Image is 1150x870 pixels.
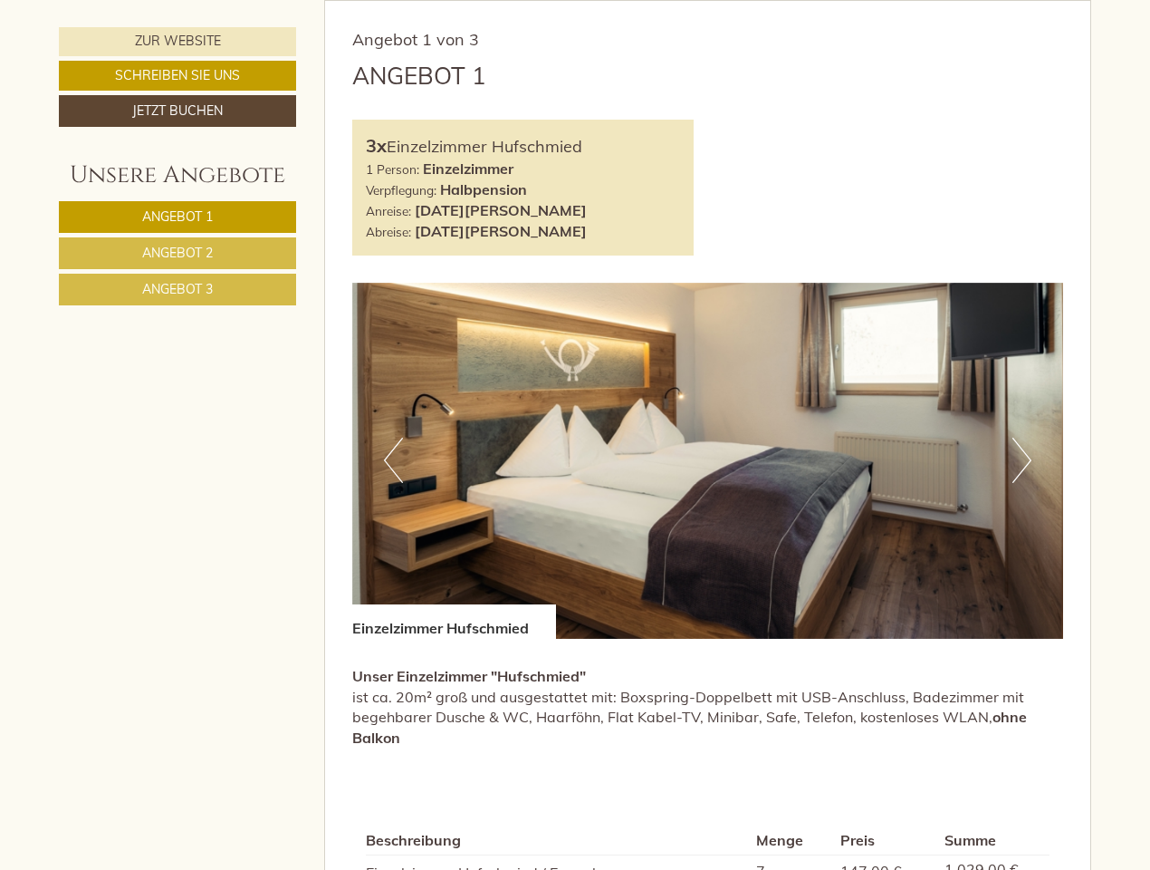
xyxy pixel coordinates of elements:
th: Preis [833,826,937,855]
b: 3x [366,134,387,157]
button: Previous [384,438,403,483]
button: Next [1012,438,1031,483]
p: ist ca. 20m² groß und ausgestattet mit: Boxspring-Doppelbett mit USB-Anschluss, Badezimmer mit be... [352,666,1064,749]
small: 1 Person: [366,161,419,177]
small: Verpflegung: [366,182,436,198]
span: Angebot 1 [142,208,213,225]
b: Einzelzimmer [423,159,513,178]
small: Abreise: [366,224,411,239]
span: Angebot 1 von 3 [352,29,479,50]
div: Einzelzimmer Hufschmied [352,604,556,639]
a: Jetzt buchen [59,95,296,127]
th: Beschreibung [366,826,749,855]
th: Summe [937,826,1049,855]
a: Zur Website [59,27,296,56]
b: Halbpension [440,180,527,198]
small: Anreise: [366,203,411,218]
img: image [352,283,1064,639]
span: Angebot 3 [142,281,213,297]
b: [DATE][PERSON_NAME] [415,201,587,219]
span: Angebot 2 [142,245,213,261]
div: Einzelzimmer Hufschmied [366,133,681,159]
th: Menge [749,826,833,855]
div: Angebot 1 [352,59,486,92]
div: Unsere Angebote [59,159,296,192]
strong: Unser Einzelzimmer "Hufschmied" [352,667,586,685]
b: [DATE][PERSON_NAME] [415,222,587,240]
a: Schreiben Sie uns [59,61,296,91]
